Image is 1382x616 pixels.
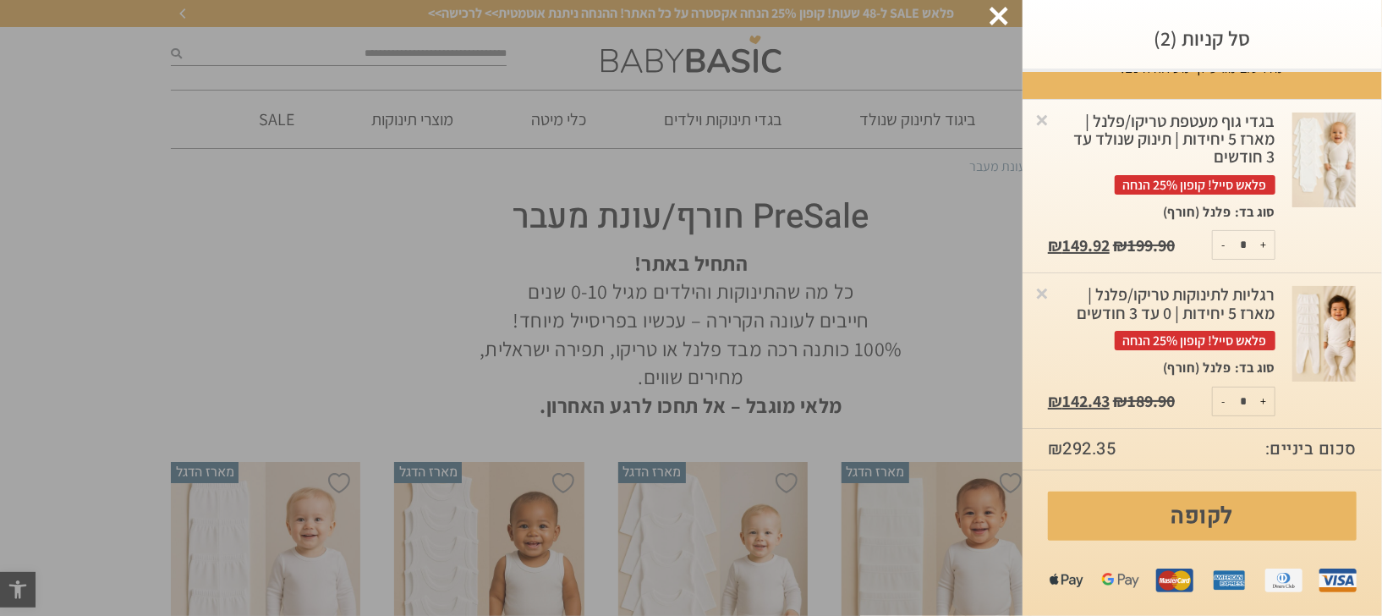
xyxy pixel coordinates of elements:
bdi: 149.92 [1048,234,1110,256]
span: עזרה [18,12,50,27]
h3: סל קניות (2) [1048,25,1357,52]
p: פלנל (חורף) [1163,359,1231,377]
a: רגליות לתינוקות טריקו/פלנל | מארז 5 יחידות | 0 עד 3 חודשיםפלאש סייל! קופון 25% הנחה [1048,286,1275,359]
input: כמות המוצר [1226,388,1260,415]
img: apple%20pay.png [1048,562,1085,599]
input: כמות המוצר [1226,231,1260,259]
dt: סוג בד: [1231,203,1275,222]
span: ₪ [1113,390,1127,412]
span: ₪ [1048,234,1062,256]
div: בגדי גוף מעטפת טריקו/פלנל | מארז 5 יחידות | תינוק שנולד עד 3 חודשים [1048,113,1275,195]
strong: סכום ביניים: [1265,437,1357,461]
div: רגליות לתינוקות טריקו/פלנל | מארז 5 יחידות | 0 עד 3 חודשים [1048,286,1275,350]
a: Remove this item [1034,284,1050,301]
button: - [1213,388,1234,415]
bdi: 189.90 [1113,390,1175,412]
bdi: 142.43 [1048,390,1110,412]
img: diners.png [1265,562,1302,599]
img: mastercard.png [1156,562,1193,599]
img: amex.png [1210,562,1248,599]
p: פלנל (חורף) [1163,203,1231,222]
a: לקופה [1048,492,1357,541]
bdi: 292.35 [1048,437,1116,461]
button: + [1253,388,1275,415]
button: - [1213,231,1234,259]
span: ₪ [1048,390,1062,412]
img: visa.png [1319,562,1357,599]
dt: סוג בד: [1231,359,1275,377]
img: gpay.png [1102,562,1139,599]
span: ₪ [1048,437,1063,461]
span: ₪ [1113,234,1127,256]
span: פלאש סייל! קופון 25% הנחה [1115,331,1275,350]
a: בגדי גוף מעטפת טריקו/פלנל | מארז 5 יחידות | תינוק שנולד עד 3 חודשיםפלאש סייל! קופון 25% הנחה [1048,113,1275,203]
bdi: 199.90 [1113,234,1175,256]
a: Remove this item [1034,111,1050,128]
span: פלאש סייל! קופון 25% הנחה [1115,175,1275,195]
button: + [1253,231,1275,259]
